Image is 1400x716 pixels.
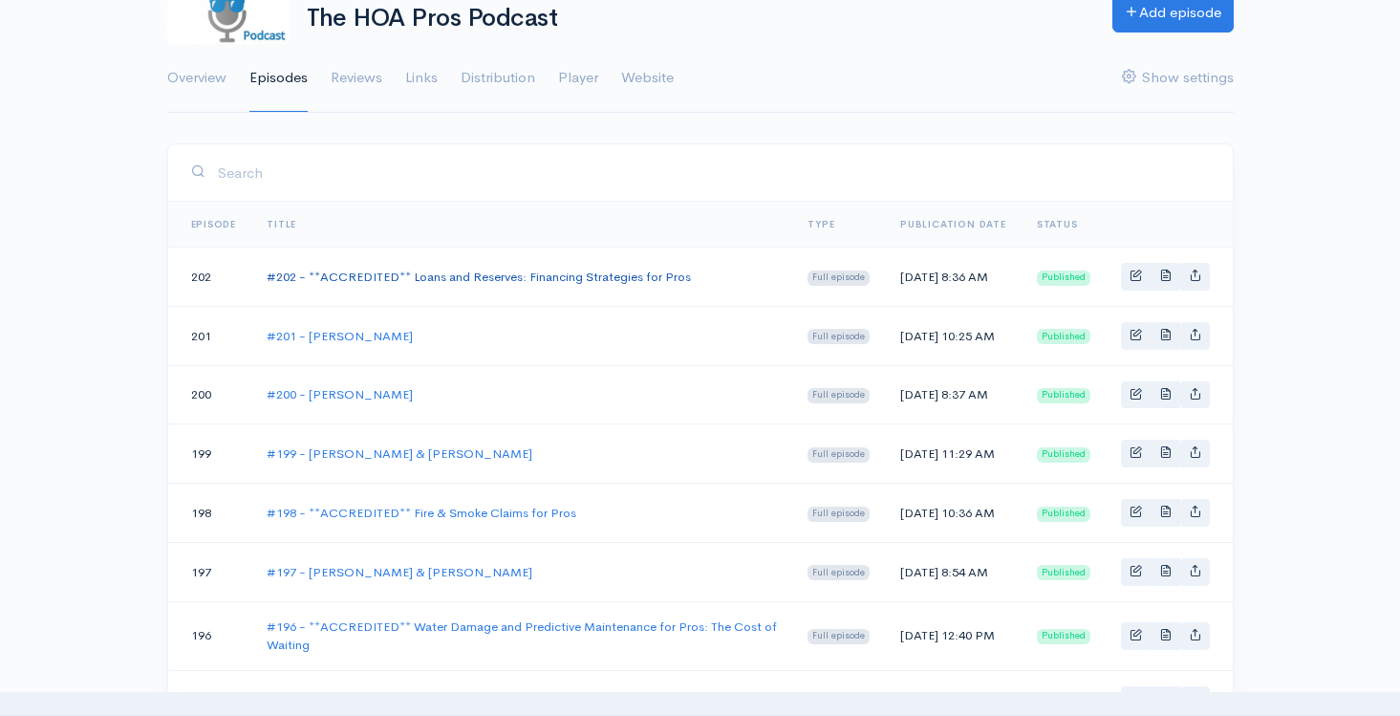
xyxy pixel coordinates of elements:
[267,328,413,344] a: #201 - [PERSON_NAME]
[405,44,438,113] a: Links
[217,153,1210,192] input: Search
[885,424,1022,484] td: [DATE] 11:29 AM
[307,5,1089,33] h1: The HOA Pros Podcast
[808,565,870,580] span: Full episode
[1037,271,1090,286] span: Published
[1121,381,1210,409] div: Basic example
[808,447,870,463] span: Full episode
[168,306,252,365] td: 201
[1037,218,1078,230] span: Status
[885,601,1022,670] td: [DATE] 12:40 PM
[168,424,252,484] td: 199
[885,365,1022,424] td: [DATE] 8:37 AM
[1037,329,1090,344] span: Published
[1037,565,1090,580] span: Published
[1121,622,1210,650] div: Basic example
[331,44,382,113] a: Reviews
[885,306,1022,365] td: [DATE] 10:25 AM
[267,445,532,462] a: #199 - [PERSON_NAME] & [PERSON_NAME]
[1037,507,1090,522] span: Published
[168,248,252,307] td: 202
[558,44,598,113] a: Player
[267,505,576,521] a: #198 - **ACCREDITED** Fire & Smoke Claims for Pros
[1121,322,1210,350] div: Basic example
[461,44,535,113] a: Distribution
[168,484,252,543] td: 198
[808,507,870,522] span: Full episode
[1121,440,1210,467] div: Basic example
[267,218,296,230] a: Title
[1121,558,1210,586] div: Basic example
[167,44,226,113] a: Overview
[249,44,308,113] a: Episodes
[808,271,870,286] span: Full episode
[168,365,252,424] td: 200
[808,218,834,230] a: Type
[900,218,1006,230] a: Publication date
[885,542,1022,601] td: [DATE] 8:54 AM
[1121,686,1210,714] div: Basic example
[168,542,252,601] td: 197
[1037,629,1090,644] span: Published
[267,618,777,654] a: #196 - **ACCREDITED** Water Damage and Predictive Maintenance for Pros: The Cost of Waiting
[808,329,870,344] span: Full episode
[168,601,252,670] td: 196
[1121,263,1210,291] div: Basic example
[885,484,1022,543] td: [DATE] 10:36 AM
[191,218,237,230] a: Episode
[1121,499,1210,527] div: Basic example
[1037,447,1090,463] span: Published
[267,269,691,285] a: #202 - **ACCREDITED** Loans and Reserves: Financing Strategies for Pros
[1122,44,1234,113] a: Show settings
[1037,388,1090,403] span: Published
[267,386,413,402] a: #200 - [PERSON_NAME]
[808,629,870,644] span: Full episode
[621,44,674,113] a: Website
[885,248,1022,307] td: [DATE] 8:36 AM
[808,388,870,403] span: Full episode
[267,564,532,580] a: #197 - [PERSON_NAME] & [PERSON_NAME]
